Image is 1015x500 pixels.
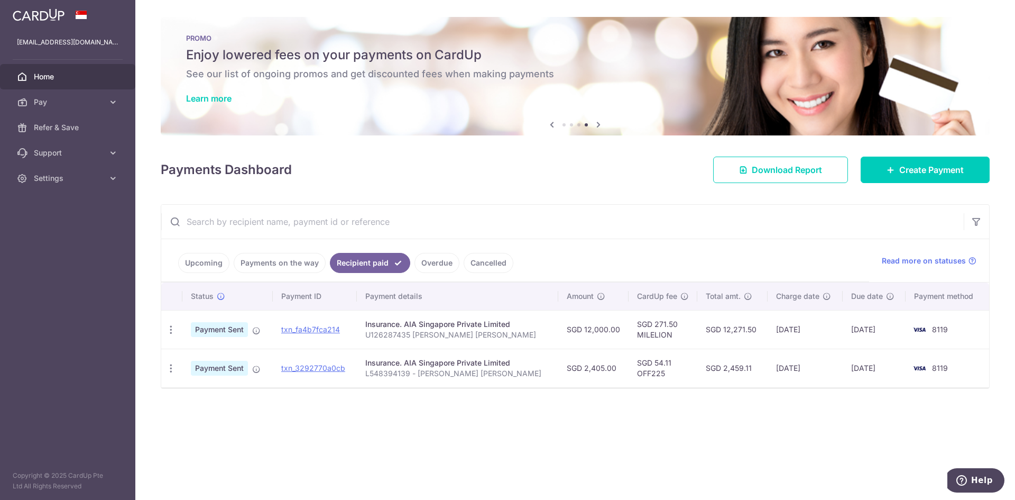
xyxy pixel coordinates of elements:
[629,349,697,387] td: SGD 54.11 OFF225
[932,363,948,372] span: 8119
[851,291,883,302] span: Due date
[629,310,697,349] td: SGD 271.50 MILELION
[882,256,966,266] span: Read more on statuses
[186,68,964,80] h6: See our list of ongoing promos and get discounted fees when making payments
[558,349,629,387] td: SGD 2,405.00
[713,157,848,183] a: Download Report
[843,349,906,387] td: [DATE]
[909,362,930,375] img: Bank Card
[843,310,906,349] td: [DATE]
[768,349,843,387] td: [DATE]
[234,253,326,273] a: Payments on the way
[161,160,292,179] h4: Payments Dashboard
[882,256,976,266] a: Read more on statuses
[281,325,340,334] a: txn_fa4b7fca214
[330,253,410,273] a: Recipient paid
[281,363,345,372] a: txn_3292770a0cb
[932,325,948,334] span: 8119
[191,361,248,376] span: Payment Sent
[161,205,964,239] input: Search by recipient name, payment id or reference
[909,323,930,336] img: Bank Card
[414,253,459,273] a: Overdue
[365,358,549,368] div: Insurance. AIA Singapore Private Limited
[365,368,549,379] p: L548394139 - [PERSON_NAME] [PERSON_NAME]
[637,291,677,302] span: CardUp fee
[186,93,232,104] a: Learn more
[365,330,549,340] p: U126287435 [PERSON_NAME] [PERSON_NAME]
[273,283,357,310] th: Payment ID
[752,163,822,176] span: Download Report
[947,468,1004,495] iframe: Opens a widget where you can find more information
[464,253,513,273] a: Cancelled
[706,291,741,302] span: Total amt.
[17,37,118,48] p: [EMAIL_ADDRESS][DOMAIN_NAME]
[13,8,64,21] img: CardUp
[34,122,104,133] span: Refer & Save
[178,253,229,273] a: Upcoming
[906,283,989,310] th: Payment method
[899,163,964,176] span: Create Payment
[34,173,104,184] span: Settings
[365,319,549,330] div: Insurance. AIA Singapore Private Limited
[357,283,558,310] th: Payment details
[558,310,629,349] td: SGD 12,000.00
[776,291,819,302] span: Charge date
[34,71,104,82] span: Home
[34,148,104,158] span: Support
[768,310,843,349] td: [DATE]
[191,291,214,302] span: Status
[697,349,768,387] td: SGD 2,459.11
[861,157,990,183] a: Create Payment
[567,291,594,302] span: Amount
[191,322,248,337] span: Payment Sent
[34,97,104,107] span: Pay
[697,310,768,349] td: SGD 12,271.50
[186,47,964,63] h5: Enjoy lowered fees on your payments on CardUp
[186,34,964,42] p: PROMO
[161,17,990,135] img: Latest Promos banner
